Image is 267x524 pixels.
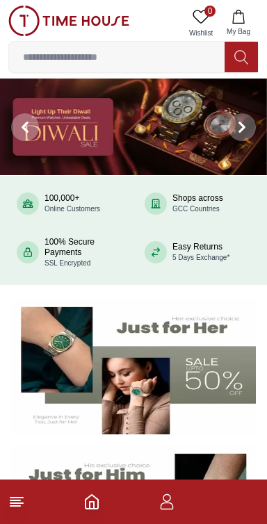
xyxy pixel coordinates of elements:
[204,6,216,17] span: 0
[44,193,100,214] div: 100,000+
[44,205,100,213] span: Online Customers
[44,259,90,267] span: SSL Encrypted
[11,299,256,435] img: Women's Watches Banner
[8,6,129,36] img: ...
[221,26,256,37] span: My Bag
[184,6,218,41] a: 0Wishlist
[218,6,259,41] button: My Bag
[184,28,218,38] span: Wishlist
[172,254,229,261] span: 5 Days Exchange*
[172,193,223,214] div: Shops across
[44,237,122,268] div: 100% Secure Payments
[83,493,100,510] a: Home
[172,205,220,213] span: GCC Countries
[172,242,229,263] div: Easy Returns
